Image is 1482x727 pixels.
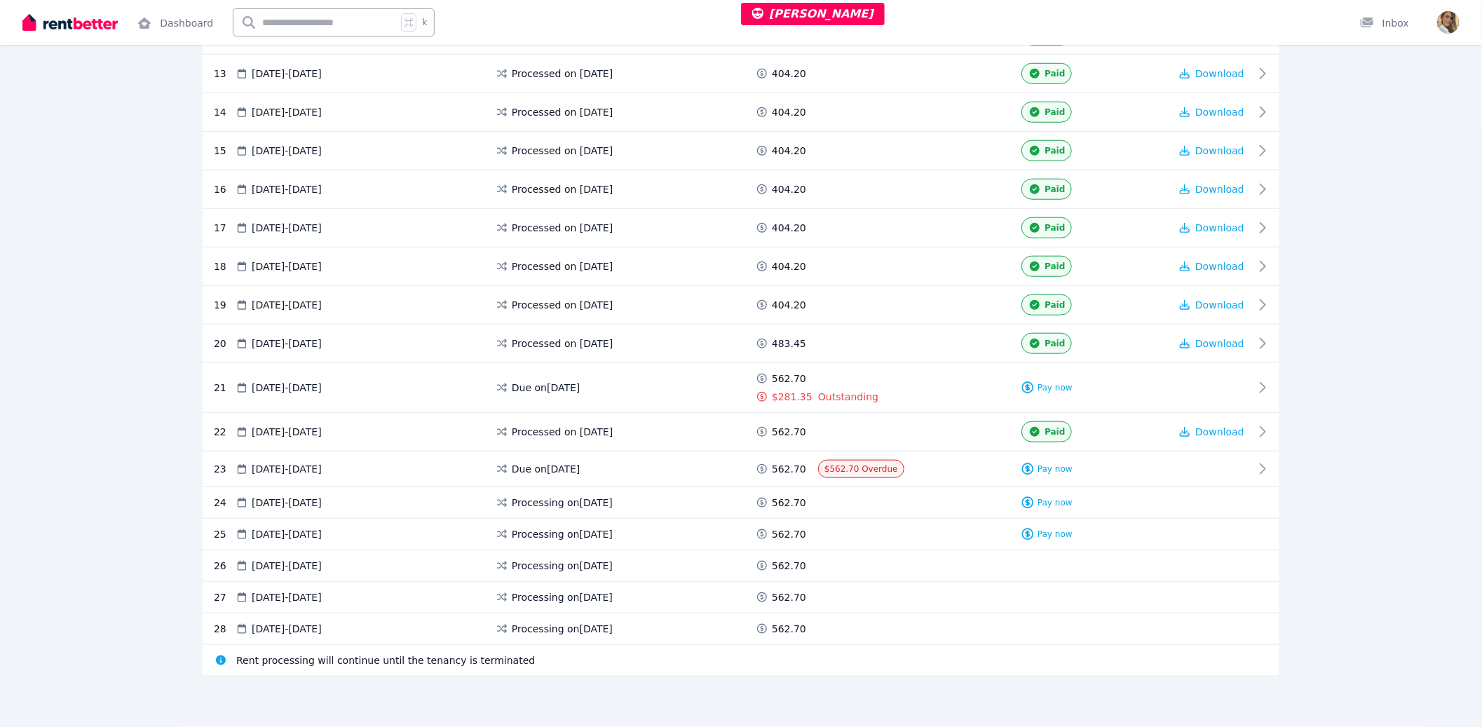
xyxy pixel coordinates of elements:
[772,390,813,404] span: $281.35
[1195,222,1244,233] span: Download
[1045,426,1065,437] span: Paid
[772,182,806,196] span: 404.20
[214,256,235,277] div: 18
[1045,184,1065,195] span: Paid
[252,496,322,510] span: [DATE] - [DATE]
[1038,382,1073,393] span: Pay now
[1195,145,1244,156] span: Download
[772,144,806,158] span: 404.20
[512,221,613,235] span: Processed on [DATE]
[512,67,613,81] span: Processed on [DATE]
[1038,529,1073,540] span: Pay now
[214,622,235,636] div: 28
[1180,182,1244,196] button: Download
[512,462,580,476] span: Due on [DATE]
[1180,67,1244,81] button: Download
[512,590,613,604] span: Processing on [DATE]
[1038,463,1073,475] span: Pay now
[1195,299,1244,311] span: Download
[214,527,235,541] div: 25
[772,372,806,386] span: 562.70
[252,67,322,81] span: [DATE] - [DATE]
[252,425,322,439] span: [DATE] - [DATE]
[1180,221,1244,235] button: Download
[772,527,806,541] span: 562.70
[772,590,806,604] span: 562.70
[512,381,580,395] span: Due on [DATE]
[1195,68,1244,79] span: Download
[1180,144,1244,158] button: Download
[1045,107,1065,118] span: Paid
[214,421,235,442] div: 22
[1360,16,1409,30] div: Inbox
[1180,298,1244,312] button: Download
[824,464,898,474] span: $562.70 Overdue
[772,622,806,636] span: 562.70
[214,294,235,315] div: 19
[512,144,613,158] span: Processed on [DATE]
[252,527,322,541] span: [DATE] - [DATE]
[214,372,235,404] div: 21
[1180,259,1244,273] button: Download
[1045,222,1065,233] span: Paid
[252,144,322,158] span: [DATE] - [DATE]
[252,622,322,636] span: [DATE] - [DATE]
[512,527,613,541] span: Processing on [DATE]
[772,496,806,510] span: 562.70
[214,63,235,84] div: 13
[252,105,322,119] span: [DATE] - [DATE]
[214,460,235,478] div: 23
[512,337,613,351] span: Processed on [DATE]
[1195,184,1244,195] span: Download
[772,425,806,439] span: 562.70
[512,496,613,510] span: Processing on [DATE]
[252,381,322,395] span: [DATE] - [DATE]
[512,425,613,439] span: Processed on [DATE]
[512,298,613,312] span: Processed on [DATE]
[512,559,613,573] span: Processing on [DATE]
[214,590,235,604] div: 27
[214,496,235,510] div: 24
[422,17,427,28] span: k
[1437,11,1460,34] img: Jodie Cartmer
[1045,261,1065,272] span: Paid
[1195,107,1244,118] span: Download
[252,298,322,312] span: [DATE] - [DATE]
[1180,105,1244,119] button: Download
[252,221,322,235] span: [DATE] - [DATE]
[22,12,118,33] img: RentBetter
[214,179,235,200] div: 16
[1195,261,1244,272] span: Download
[772,259,806,273] span: 404.20
[772,298,806,312] span: 404.20
[772,105,806,119] span: 404.20
[1045,68,1065,79] span: Paid
[512,182,613,196] span: Processed on [DATE]
[252,259,322,273] span: [DATE] - [DATE]
[772,67,806,81] span: 404.20
[1195,426,1244,437] span: Download
[214,217,235,238] div: 17
[818,390,878,404] span: Outstanding
[1180,337,1244,351] button: Download
[236,653,535,667] span: Rent processing will continue until the tenancy is terminated
[1038,497,1073,508] span: Pay now
[252,462,322,476] span: [DATE] - [DATE]
[772,559,806,573] span: 562.70
[1045,299,1065,311] span: Paid
[214,559,235,573] div: 26
[252,559,322,573] span: [DATE] - [DATE]
[214,333,235,354] div: 20
[1045,338,1065,349] span: Paid
[512,259,613,273] span: Processed on [DATE]
[214,102,235,123] div: 14
[214,140,235,161] div: 15
[252,590,322,604] span: [DATE] - [DATE]
[252,182,322,196] span: [DATE] - [DATE]
[1180,425,1244,439] button: Download
[1195,338,1244,349] span: Download
[772,221,806,235] span: 404.20
[752,7,873,20] span: [PERSON_NAME]
[772,337,806,351] span: 483.45
[772,462,806,476] span: 562.70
